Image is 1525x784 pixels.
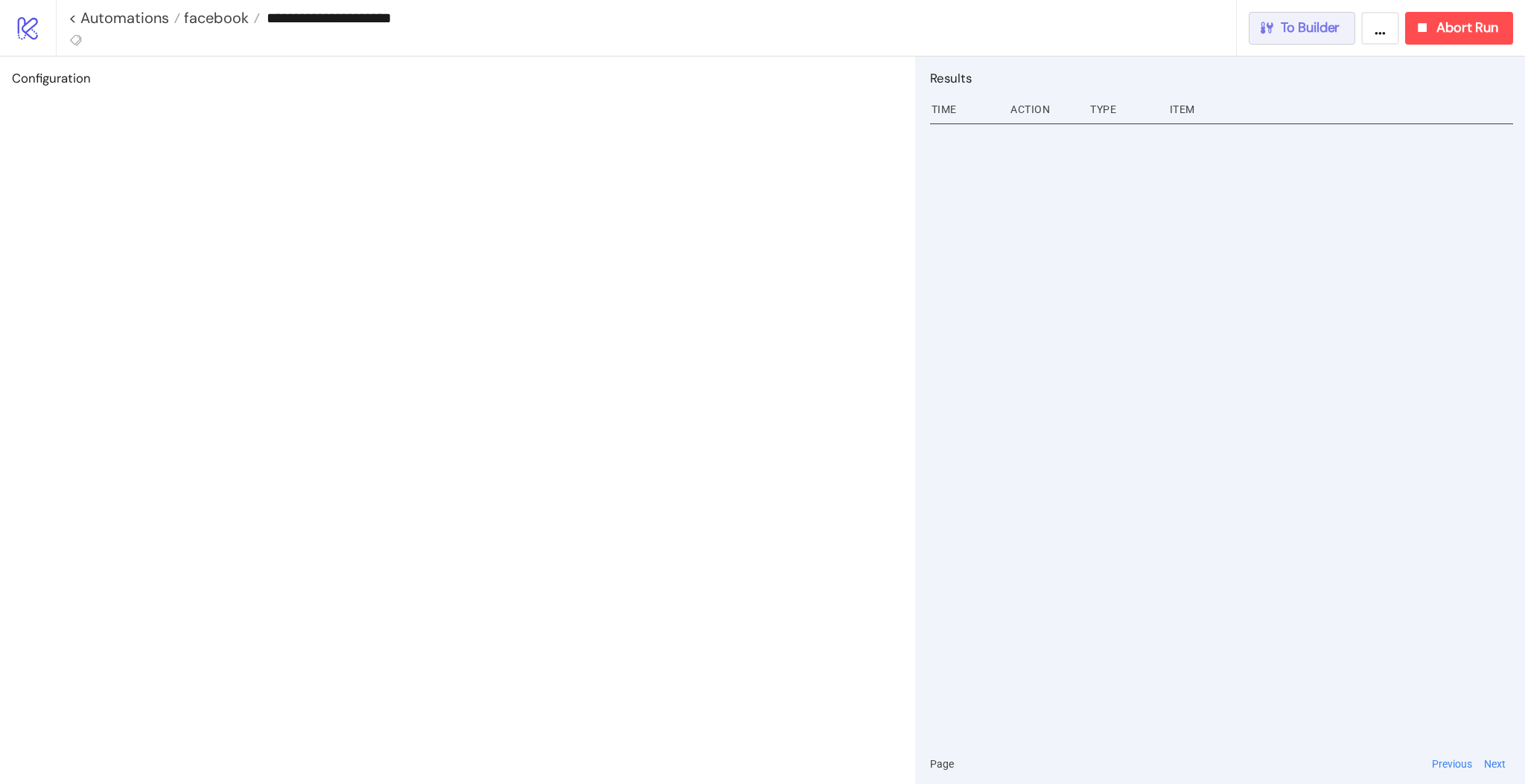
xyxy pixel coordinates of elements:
[930,68,1513,88] h2: Results
[12,68,903,88] h2: Configuration
[1361,12,1399,45] button: ...
[930,756,954,772] span: Page
[1249,12,1356,45] button: To Builder
[1089,95,1158,123] div: Type
[1405,12,1513,45] button: Abort Run
[1436,19,1498,36] span: Abort Run
[1427,756,1477,772] button: Previous
[1480,756,1510,772] button: Next
[1168,95,1513,123] div: Item
[1009,95,1078,123] div: Action
[180,10,260,25] a: facebook
[180,8,249,28] span: facebook
[930,95,999,123] div: Time
[1281,19,1340,36] span: To Builder
[69,10,180,25] a: < Automations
